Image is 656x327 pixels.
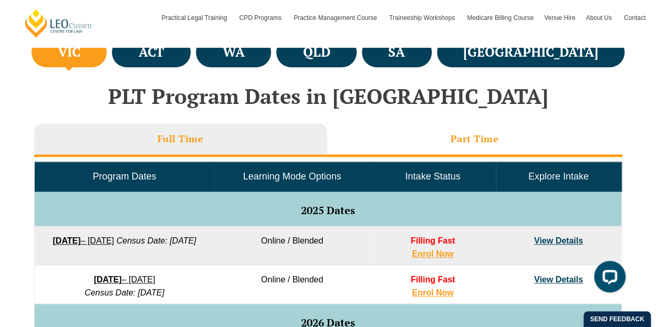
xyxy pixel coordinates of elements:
[24,8,93,38] a: [PERSON_NAME] Centre for Law
[53,236,80,245] strong: [DATE]
[53,236,114,245] a: [DATE]– [DATE]
[243,171,341,182] span: Learning Mode Options
[29,85,628,108] h2: PLT Program Dates in [GEOGRAPHIC_DATA]
[214,265,370,304] td: Online / Blended
[384,3,462,33] a: Traineeship Workshops
[92,171,156,182] span: Program Dates
[288,3,384,33] a: Practice Management Course
[157,3,234,33] a: Practical Legal Training
[411,275,455,284] span: Filling Fast
[94,275,122,284] strong: [DATE]
[534,275,583,284] a: View Details
[463,44,598,61] h4: [GEOGRAPHIC_DATA]
[158,133,204,145] h3: Full Time
[619,3,651,33] a: Contact
[411,236,455,245] span: Filling Fast
[303,44,330,61] h4: QLD
[462,3,539,33] a: Medicare Billing Course
[234,3,288,33] a: CPD Programs
[528,171,589,182] span: Explore Intake
[117,236,196,245] em: Census Date: [DATE]
[388,44,405,61] h4: SA
[451,133,499,145] h3: Part Time
[94,275,155,284] a: [DATE]– [DATE]
[214,226,370,265] td: Online / Blended
[534,236,583,245] a: View Details
[139,44,164,61] h4: ACT
[58,44,80,61] h4: VIC
[586,257,630,301] iframe: LiveChat chat widget
[85,288,164,297] em: Census Date: [DATE]
[223,44,245,61] h4: WA
[301,203,355,217] span: 2025 Dates
[412,288,453,297] a: Enrol Now
[405,171,460,182] span: Intake Status
[412,249,453,258] a: Enrol Now
[539,3,580,33] a: Venue Hire
[580,3,618,33] a: About Us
